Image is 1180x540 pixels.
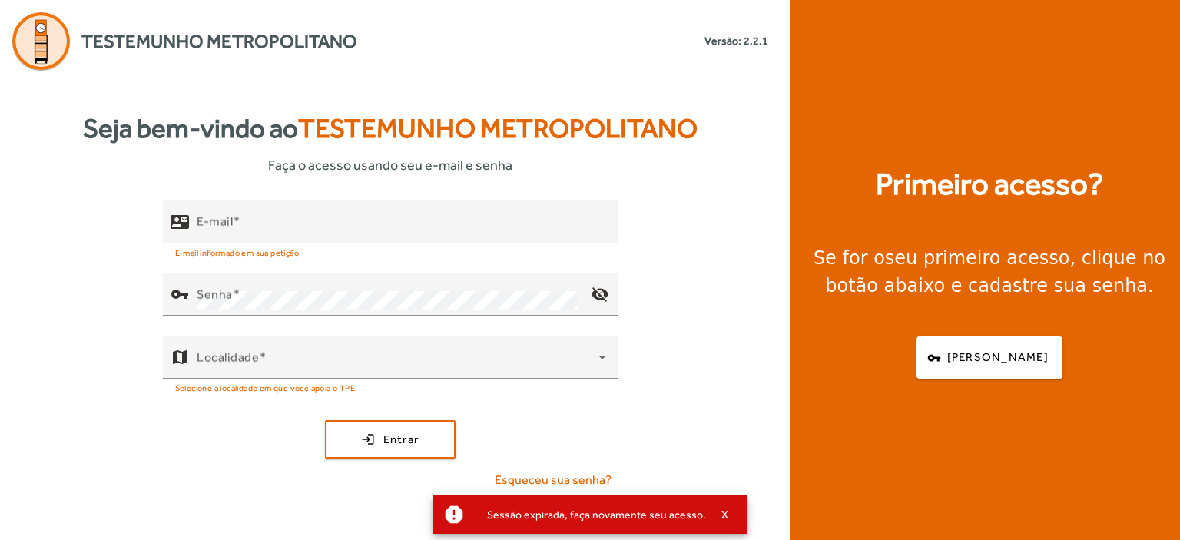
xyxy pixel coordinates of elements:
[495,471,612,489] span: Esqueceu sua senha?
[581,276,618,313] mat-icon: visibility_off
[197,287,233,302] mat-label: Senha
[175,379,358,396] mat-hint: Selecione a localidade em que você apoia o TPE.
[916,336,1062,379] button: [PERSON_NAME]
[442,503,466,526] mat-icon: report
[721,508,729,522] span: X
[171,285,189,303] mat-icon: vpn_key
[808,244,1171,300] div: Se for o , clique no botão abaixo e cadastre sua senha.
[325,420,456,459] button: Entrar
[475,504,706,525] div: Sessão expirada, faça novamente seu acesso.
[947,349,1049,366] span: [PERSON_NAME]
[268,154,512,175] span: Faça o acesso usando seu e-mail e senha
[12,12,70,70] img: Logo Agenda
[81,28,357,55] span: Testemunho Metropolitano
[885,247,1070,269] strong: seu primeiro acesso
[197,350,259,365] mat-label: Localidade
[197,214,233,229] mat-label: E-mail
[704,33,768,49] small: Versão: 2.2.1
[298,113,698,144] span: Testemunho Metropolitano
[706,508,744,522] button: X
[171,348,189,366] mat-icon: map
[175,243,302,260] mat-hint: E-mail informado em sua petição.
[876,161,1103,207] strong: Primeiro acesso?
[383,431,419,449] span: Entrar
[171,213,189,231] mat-icon: contact_mail
[83,108,698,149] strong: Seja bem-vindo ao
